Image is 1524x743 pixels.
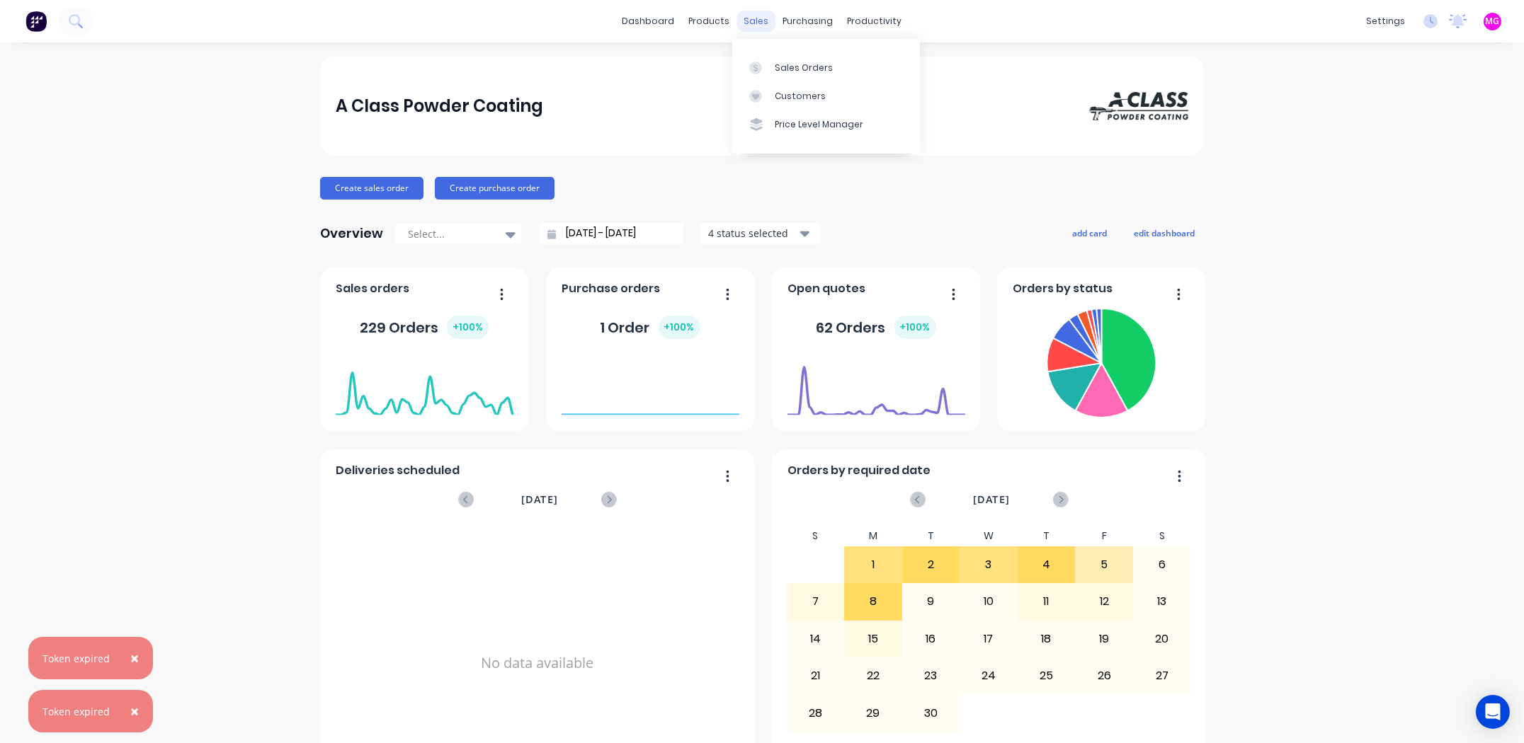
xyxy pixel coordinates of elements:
[817,316,936,339] div: 62 Orders
[435,177,555,200] button: Create purchase order
[601,316,700,339] div: 1 Order
[42,651,110,666] div: Token expired
[1018,584,1075,619] div: 11
[336,280,409,297] span: Sales orders
[130,648,139,668] span: ×
[973,492,1010,507] span: [DATE]
[787,280,865,297] span: Open quotes
[1018,526,1076,546] div: T
[787,584,844,619] div: 7
[775,62,833,74] div: Sales Orders
[1134,621,1190,657] div: 20
[1134,584,1190,619] div: 13
[1018,621,1075,657] div: 18
[845,584,902,619] div: 8
[116,641,153,675] button: Close
[42,704,110,719] div: Token expired
[1089,92,1188,120] img: A Class Powder Coating
[841,11,909,32] div: productivity
[845,695,902,730] div: 29
[960,621,1017,657] div: 17
[787,695,844,730] div: 28
[787,658,844,693] div: 21
[787,526,845,546] div: S
[775,118,863,131] div: Price Level Manager
[708,226,797,241] div: 4 status selected
[732,82,920,110] a: Customers
[1486,15,1500,28] span: MG
[682,11,737,32] div: products
[1018,547,1075,582] div: 4
[336,92,543,120] div: A Class Powder Coating
[1076,658,1132,693] div: 26
[845,547,902,582] div: 1
[903,658,960,693] div: 23
[562,280,660,297] span: Purchase orders
[845,621,902,657] div: 15
[521,492,558,507] span: [DATE]
[447,316,489,339] div: + 100 %
[1075,526,1133,546] div: F
[116,694,153,728] button: Close
[1076,584,1132,619] div: 12
[1359,11,1412,32] div: settings
[903,621,960,657] div: 16
[732,110,920,139] a: Price Level Manager
[1476,695,1510,729] div: Open Intercom Messenger
[615,11,682,32] a: dashboard
[960,547,1017,582] div: 3
[1134,658,1190,693] div: 27
[737,11,776,32] div: sales
[787,621,844,657] div: 14
[732,53,920,81] a: Sales Orders
[960,584,1017,619] div: 10
[894,316,936,339] div: + 100 %
[960,658,1017,693] div: 24
[960,526,1018,546] div: W
[25,11,47,32] img: Factory
[903,547,960,582] div: 2
[902,526,960,546] div: T
[787,462,931,479] span: Orders by required date
[659,316,700,339] div: + 100 %
[903,584,960,619] div: 9
[700,223,821,244] button: 4 status selected
[776,11,841,32] div: purchasing
[1076,621,1132,657] div: 19
[130,701,139,721] span: ×
[1018,658,1075,693] div: 25
[844,526,902,546] div: M
[1013,280,1113,297] span: Orders by status
[1134,547,1190,582] div: 6
[903,695,960,730] div: 30
[1133,526,1191,546] div: S
[775,90,826,103] div: Customers
[1063,224,1116,242] button: add card
[1125,224,1204,242] button: edit dashboard
[1076,547,1132,582] div: 5
[320,177,423,200] button: Create sales order
[320,219,383,248] div: Overview
[360,316,489,339] div: 229 Orders
[845,658,902,693] div: 22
